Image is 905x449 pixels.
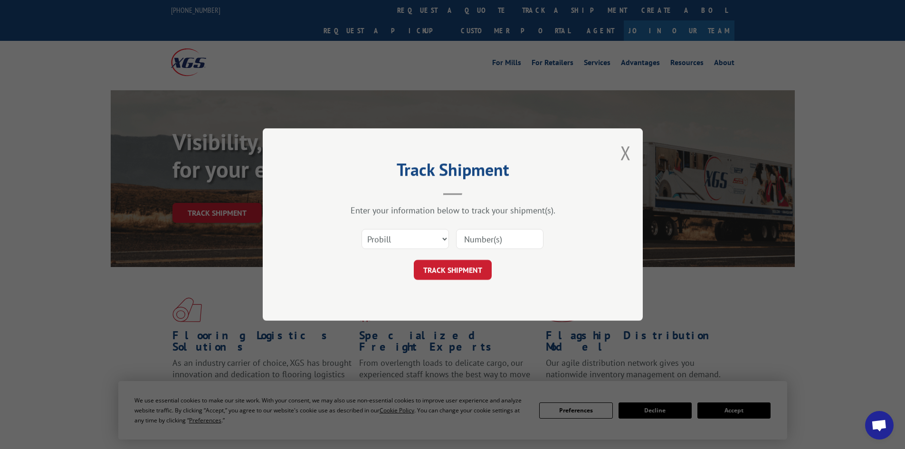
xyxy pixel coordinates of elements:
div: Open chat [865,411,894,439]
button: Close modal [620,140,631,165]
button: TRACK SHIPMENT [414,260,492,280]
div: Enter your information below to track your shipment(s). [310,205,595,216]
input: Number(s) [456,229,543,249]
h2: Track Shipment [310,163,595,181]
